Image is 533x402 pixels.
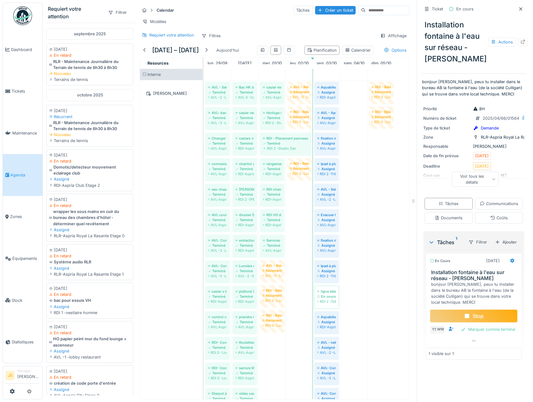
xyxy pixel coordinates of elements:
div: Filtrer [466,238,490,247]
a: 2 octobre 2025 [288,59,310,67]
div: prendre mesure et photo porte -1 parking réfectoire personnel [236,314,254,319]
div: RDI-Aspria Club Etage 1 [263,171,281,176]
div: Assigné [317,166,336,171]
div: Assigné [317,90,336,95]
li: [PERSON_NAME] [17,369,40,382]
div: Terminé [208,115,227,120]
div: Récurrent [290,166,309,171]
div: Assigné [317,115,336,120]
div: AVL-Aspria City Etage -1 [263,95,281,100]
a: Stock [3,279,42,321]
div: Tâches [428,238,463,246]
div: Terminé [208,243,227,248]
div: AVL - nettoyer grille d'aspiration GP1/2/3/4/5 [317,340,336,345]
div: AVL courroie robot piscine [208,212,227,217]
div: AVL-Aspria City Etage 0 [208,171,227,176]
div: Date de fin prévue [423,153,470,159]
span: Tickets [12,88,40,94]
div: RDI 2 -[GEOGRAPHIC_DATA] etage 2 [317,299,336,304]
div: RDI 1 -vestiaire homme [49,310,130,316]
div: Deadline [423,163,470,169]
div: RDI changement serrure MOTION [263,187,281,192]
div: Assigné [49,227,130,233]
div: En cours [317,294,336,299]
div: RDI - Relevé compteur jacuzzi [263,288,282,293]
div: plafond VF douche [236,289,254,294]
div: Requiert votre attention [48,5,103,20]
div: Numéro de ticket [423,115,470,121]
li: JS [5,371,15,380]
div: RLR - Maintenance Journalière du Terrain de tennis de 6h30 à 8h30 [49,59,130,71]
h3: Installation fontaine à l'eau sur réseau - [PERSON_NAME] [431,269,519,281]
div: septembre 2025 [47,28,133,40]
div: Zone [423,134,470,140]
span: Agenda [10,172,40,178]
div: Terminé [208,319,227,324]
div: [DATE] [49,152,130,158]
div: casiers v femme [236,136,254,141]
div: Assigné [49,265,130,271]
div: Récurrent [263,318,282,323]
div: AVL -3 -Local Acide [208,248,227,253]
div: RDI-Aspria Club Etage 1 [263,222,281,227]
div: AVL -2 -Local HVAC [208,95,227,100]
span: Statistiques [12,339,40,345]
div: casier vestiaires dames N° 133 deffectueux [236,110,254,115]
div: AVL - Sel Adoucisseur [208,85,227,90]
div: WW [436,325,445,334]
div: Aujourd'hui [214,46,242,55]
div: Terminé [236,319,254,324]
div: Assigné [317,268,336,273]
strong: Calendar [154,7,176,13]
div: Nouveau [49,132,130,138]
div: Changer la pile du boîtier coffre [208,136,227,141]
div: [DATE] [49,46,130,52]
div: En cours [456,6,474,12]
div: AVL-Aspria City Etage 0 [236,350,254,355]
a: Maintenance [3,112,42,154]
div: Priorité [423,106,470,112]
div: [DATE] [49,247,130,253]
div: Terminé [236,268,254,273]
div: Assigné [317,243,336,248]
div: Voir tous les détails [452,171,498,187]
div: Stop [430,309,518,323]
div: Récurrent [290,114,309,119]
div: Aquabike RDI [317,314,336,319]
div: Créer un ticket [315,6,356,14]
div: RLR-Aspria Royal La Rasante Etage 0 [49,233,130,239]
div: Filtrer [105,8,130,17]
div: Evacuer l'armoire [PERSON_NAME] [317,212,336,217]
div: Terminé [208,396,227,401]
div: wrapper les sous mains en cuir du bureau des chambres d'hôtel - déterminer quel revêtement [49,209,130,227]
sup: 1 [456,238,457,246]
div: Récurrent [372,114,391,119]
div: Sterput à nettoyer [208,391,227,396]
div: dossier [PERSON_NAME] [236,212,254,217]
a: Équipements [3,238,42,279]
div: RDI Aspria Club Etage 0 [236,171,254,176]
div: Terminé [263,192,281,197]
span: Zones [10,214,40,220]
div: AVL- Contrôle niveau cuve chlore et acide [317,365,336,370]
div: Terminé [236,141,254,146]
div: [PERSON_NAME] [144,89,199,97]
div: RDI 0 -Local tech Stock Produit Piscine [290,171,309,176]
div: RDI 2 -Tribal fit [317,273,336,279]
div: RDI - Relevé compteur jacuzzi [372,84,391,89]
p: bonjour [PERSON_NAME], peux tu installer dans le bureau AB la fontaine à l'eau (de la société Cul... [422,79,525,97]
div: AVL - Application du destructeur de mauvaise odeurs biocan [317,110,336,115]
div: Terminé [236,192,254,197]
div: AVL -3 -Local Tech Piscine [263,273,282,278]
div: Responsable [423,143,470,149]
div: Terminé [236,90,254,95]
span: Équipements [12,256,40,261]
div: rangement et mise en place casier staff [263,161,281,166]
div: RDI - Relevé compteur jacuzzi [372,109,391,114]
div: Ipad à placer dans la zone Tribal au dessus de la TV [317,263,336,268]
div: RDI- Contrôle niveau cuve chlore et acide [208,340,227,345]
div: AVL -3 -Local Tech Piscine [290,95,309,100]
div: Terminé [263,90,281,95]
div: RDI- Contrôle niveau cuve chlore et acide [208,365,227,370]
div: Communications [480,201,518,207]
